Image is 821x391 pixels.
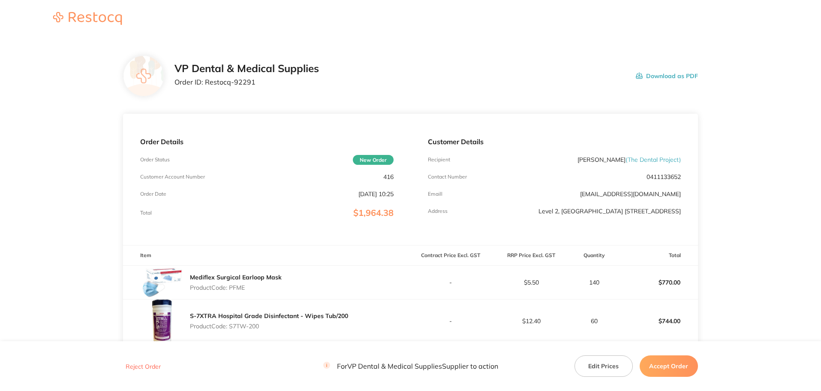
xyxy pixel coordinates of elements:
[411,279,491,286] p: -
[572,279,617,286] p: 140
[572,318,617,324] p: 60
[123,363,163,370] button: Reject Order
[140,266,183,298] img: d3pvdDN4cQ
[428,208,448,214] p: Address
[140,174,205,180] p: Customer Account Number
[574,355,633,377] button: Edit Prices
[140,191,166,197] p: Order Date
[538,208,681,215] p: Level 2, [GEOGRAPHIC_DATA] [STREET_ADDRESS]
[383,173,394,180] p: 416
[636,63,698,89] button: Download as PDF
[140,210,152,216] p: Total
[190,312,348,320] a: S-7XTRA Hospital Grade Disinfectant - Wipes Tub/200
[647,173,681,180] p: 0411133652
[626,156,681,164] span: ( The Dental Project )
[190,323,348,330] p: Product Code: S7TW-200
[190,273,282,281] a: Mediflex Surgical Earloop Mask
[618,311,698,331] p: $744.00
[428,138,681,145] p: Customer Details
[174,78,319,86] p: Order ID: Restocq- 92291
[617,246,698,266] th: Total
[411,246,491,266] th: Contract Price Excl. GST
[640,355,698,377] button: Accept Order
[571,246,617,266] th: Quantity
[123,246,410,266] th: Item
[491,318,571,324] p: $12.40
[140,157,170,163] p: Order Status
[428,174,467,180] p: Contact Number
[190,284,282,291] p: Product Code: PFME
[428,191,442,197] p: Emaill
[577,156,681,163] p: [PERSON_NAME]
[491,279,571,286] p: $5.50
[411,318,491,324] p: -
[358,191,394,197] p: [DATE] 10:25
[140,300,183,343] img: NGl6ZmRjMA
[491,246,571,266] th: RRP Price Excl. GST
[353,155,394,165] span: New Order
[353,207,394,218] span: $1,964.38
[45,12,130,26] a: Restocq logo
[323,362,498,370] p: For VP Dental & Medical Supplies Supplier to action
[140,138,393,145] p: Order Details
[580,190,681,198] a: [EMAIL_ADDRESS][DOMAIN_NAME]
[428,157,450,163] p: Recipient
[174,63,319,75] h2: VP Dental & Medical Supplies
[45,12,130,25] img: Restocq logo
[618,272,698,293] p: $770.00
